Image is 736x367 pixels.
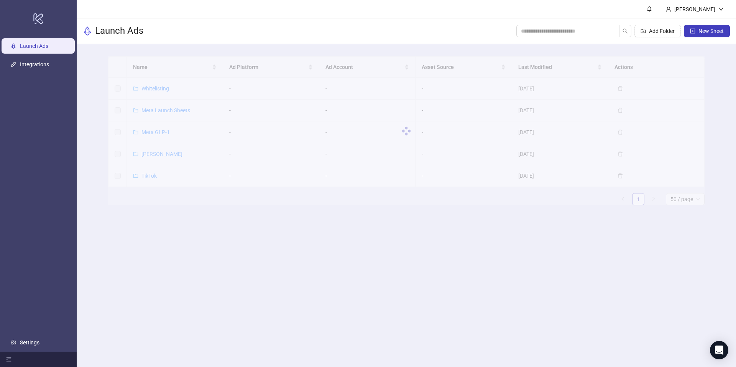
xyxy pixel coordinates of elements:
[95,25,143,37] h3: Launch Ads
[623,28,628,34] span: search
[671,5,718,13] div: [PERSON_NAME]
[710,341,728,359] div: Open Intercom Messenger
[718,7,724,12] span: down
[684,25,730,37] button: New Sheet
[20,61,49,67] a: Integrations
[647,6,652,11] span: bell
[666,7,671,12] span: user
[698,28,724,34] span: New Sheet
[83,26,92,36] span: rocket
[6,357,11,362] span: menu-fold
[690,28,695,34] span: plus-square
[641,28,646,34] span: folder-add
[634,25,681,37] button: Add Folder
[649,28,675,34] span: Add Folder
[20,43,48,49] a: Launch Ads
[20,339,39,346] a: Settings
